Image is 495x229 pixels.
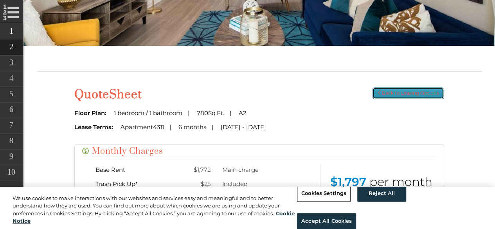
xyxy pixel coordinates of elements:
span: Floor Plan: [74,109,106,117]
div: Base Rent [90,165,180,175]
span: per month [369,175,432,189]
button: Cookies Settings [297,185,351,202]
span: Lease Terms: [74,123,113,131]
span: [DATE] - [DATE] [221,123,266,131]
span: Quote [74,87,109,102]
div: Included [216,179,307,189]
span: Apartment4311 [121,123,164,131]
div: Trash Pick Up [90,179,180,189]
span: 780 [197,109,224,117]
span: Sq.Ft. [208,109,224,117]
span: Sheet [74,87,142,102]
span: 6 months [178,123,206,131]
span: 1 bedroom / 1 bathroom [114,109,182,117]
span: A2 [239,109,247,117]
div: $25 [180,179,216,189]
div: We use cookies to make interactions with our websites and services easy and meaningful and to bet... [13,195,297,225]
a: Back to Leasing Options [372,87,444,99]
div: $1,772 [180,165,216,175]
h4: Monthly Charges [82,146,436,157]
span: $1,797 [330,175,366,189]
button: Reject All [357,185,406,202]
div: Main charge [216,165,307,175]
